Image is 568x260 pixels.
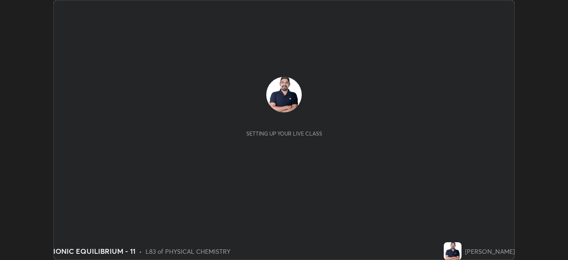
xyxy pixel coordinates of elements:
div: IONIC EQUILIBRIUM - 11 [53,246,135,256]
div: [PERSON_NAME] [465,247,515,256]
div: • [139,247,142,256]
div: Setting up your live class [246,130,322,137]
div: L83 of PHYSICAL CHEMISTRY [146,247,230,256]
img: b802cd2ee5f64e51beddf1074ae91585.jpg [444,242,461,260]
img: b802cd2ee5f64e51beddf1074ae91585.jpg [266,77,302,112]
